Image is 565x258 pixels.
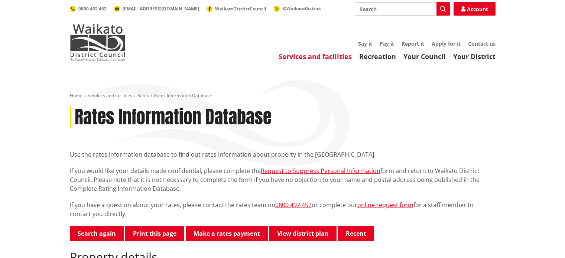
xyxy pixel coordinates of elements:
nav: breadcrumb [70,93,496,99]
a: WaikatoDistrictCouncil [207,6,266,12]
a: Your District [453,52,496,61]
p: If you would like your details made confidential, please complete the form and return to Waikato ... [70,166,496,193]
a: Search again [70,226,124,241]
a: Rates [137,92,149,99]
button: Print this page [125,226,184,241]
p: If you have a question about your rates, please contact the rates team on or complete our for a s... [70,200,496,218]
p: Use the rates information database to find out rates information about property in the [GEOGRAPHI... [70,150,496,159]
h1: Rates Information Database [75,107,272,128]
span: 0800 492 452 [78,6,107,12]
button: Recent [338,226,374,241]
a: Your Council [403,52,446,61]
span: Rates Information Database [154,92,212,99]
span: @WaikatoDistrict [282,5,321,12]
input: Search input [355,2,450,16]
a: Services and facilities [88,92,132,99]
a: Report it [402,40,424,47]
a: @WaikatoDistrict [274,5,321,12]
a: Services and facilities [279,52,352,61]
a: [EMAIL_ADDRESS][DOMAIN_NAME] [114,6,199,12]
a: Make a rates payment [186,226,268,241]
a: 0800 492 452 [70,6,107,12]
a: Contact us [468,40,496,47]
span: [EMAIL_ADDRESS][DOMAIN_NAME] [123,6,199,12]
a: Apply for it [432,40,461,47]
span: WaikatoDistrictCouncil [215,6,266,12]
a: online request form [357,201,413,209]
a: Pay it [380,40,394,47]
a: 0800 492 452 [275,201,312,209]
a: Say it [358,40,372,47]
a: Account [454,2,496,16]
a: View district plan [269,226,337,241]
img: Waikato District Council - Te Kaunihera aa Takiwaa o Waikato [70,24,126,61]
a: Recreation [359,52,396,61]
a: Request to Suppress Personal Information [261,167,380,175]
a: Home [70,92,82,99]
